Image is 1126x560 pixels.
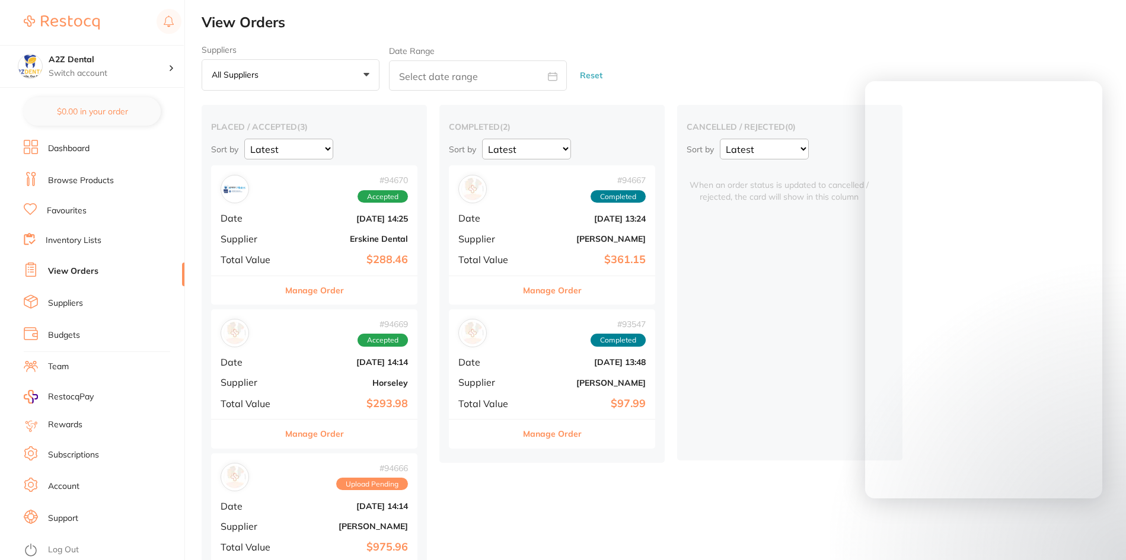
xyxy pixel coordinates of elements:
b: [DATE] 13:48 [527,357,646,367]
h4: A2Z Dental [49,54,168,66]
img: Adam Dental [224,466,246,488]
span: # 94667 [591,175,646,185]
img: Erskine Dental [224,178,246,200]
b: $97.99 [527,398,646,410]
img: RestocqPay [24,390,38,404]
div: Erskine Dental#94670AcceptedDate[DATE] 14:25SupplierErskine DentalTotal Value$288.46Manage Order [211,165,417,305]
img: Adam Dental [461,322,484,344]
a: Suppliers [48,297,83,309]
b: Horseley [289,378,408,388]
a: Log Out [48,544,79,556]
b: [PERSON_NAME] [289,521,408,531]
iframe: Intercom live chat [1074,508,1102,536]
b: $288.46 [289,254,408,266]
button: Reset [576,60,606,91]
span: Date [221,213,280,223]
span: # 94669 [358,319,408,329]
a: Budgets [48,329,80,341]
a: RestocqPay [24,390,94,404]
b: [DATE] 14:14 [289,357,408,367]
span: When an order status is updated to cancelled / rejected, the card will show in this column [687,165,872,203]
b: Erskine Dental [289,234,408,244]
a: Browse Products [48,175,114,187]
button: Manage Order [523,420,582,448]
button: Manage Order [285,276,344,305]
a: Support [48,513,78,524]
h2: cancelled / rejected ( 0 ) [687,121,893,132]
span: Date [221,357,280,367]
button: Manage Order [285,420,344,448]
b: [DATE] 14:25 [289,214,408,223]
img: Henry Schein Halas [461,178,484,200]
span: Supplier [458,233,518,244]
a: Restocq Logo [24,9,100,36]
button: Manage Order [523,276,582,305]
button: All suppliers [202,59,379,91]
input: Select date range [389,60,567,91]
h2: placed / accepted ( 3 ) [211,121,417,132]
span: # 94666 [336,463,408,473]
span: Accepted [358,334,408,347]
span: Completed [591,190,646,203]
p: Sort by [687,144,714,155]
span: Supplier [221,233,280,244]
span: Completed [591,334,646,347]
span: Supplier [458,377,518,388]
span: Supplier [221,377,280,388]
b: [DATE] 14:14 [289,501,408,511]
p: Switch account [49,68,168,79]
span: # 93547 [591,319,646,329]
button: Log Out [24,541,181,560]
span: Date [458,213,518,223]
span: Total Value [458,398,518,409]
span: Supplier [221,521,280,532]
span: Date [458,357,518,367]
div: Horseley#94669AcceptedDate[DATE] 14:14SupplierHorseleyTotal Value$293.98Manage Order [211,309,417,449]
b: $361.15 [527,254,646,266]
img: A2Z Dental [18,55,42,78]
button: $0.00 in your order [24,97,161,126]
span: # 94670 [358,175,408,185]
label: Suppliers [202,45,379,55]
label: Date Range [389,46,435,56]
a: Subscriptions [48,449,99,461]
b: [DATE] 13:24 [527,214,646,223]
iframe: Intercom live chat [865,81,1102,498]
span: Total Value [458,254,518,265]
p: Sort by [449,144,476,155]
h2: completed ( 2 ) [449,121,655,132]
img: Horseley [224,322,246,344]
p: Sort by [211,144,238,155]
a: View Orders [48,265,98,277]
span: Total Value [221,542,280,552]
p: All suppliers [212,69,263,80]
a: Team [48,361,69,373]
span: Upload Pending [336,478,408,491]
b: [PERSON_NAME] [527,378,646,388]
a: Favourites [47,205,87,217]
span: Accepted [358,190,408,203]
a: Rewards [48,419,82,431]
span: Date [221,501,280,511]
span: Total Value [221,398,280,409]
b: $293.98 [289,398,408,410]
span: Total Value [221,254,280,265]
span: RestocqPay [48,391,94,403]
a: Dashboard [48,143,90,155]
a: Inventory Lists [46,235,101,247]
h2: View Orders [202,14,1126,31]
img: Restocq Logo [24,15,100,30]
b: [PERSON_NAME] [527,234,646,244]
a: Account [48,481,79,492]
b: $975.96 [289,541,408,553]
